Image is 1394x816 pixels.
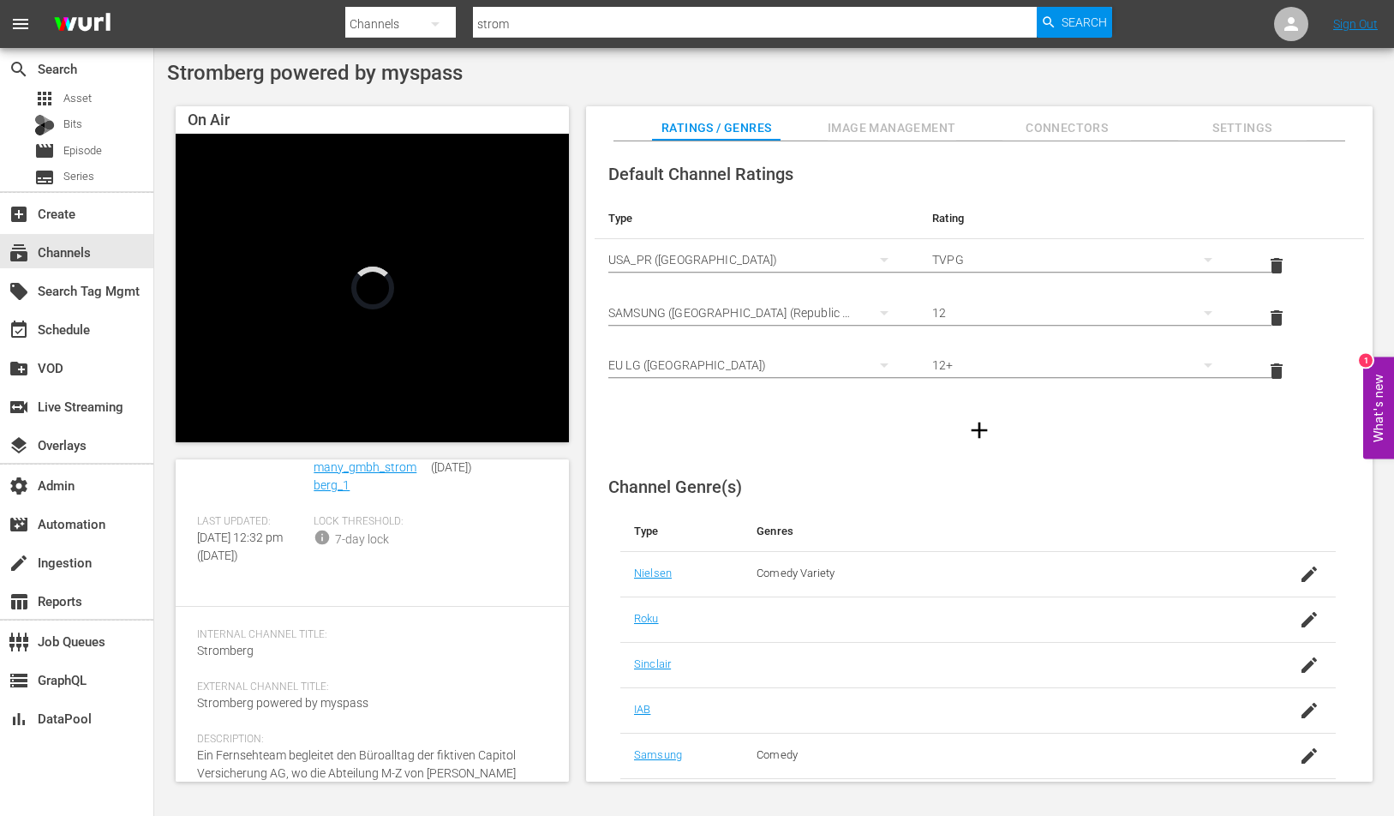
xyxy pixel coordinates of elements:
span: Episode [63,142,102,159]
button: Search [1037,7,1112,38]
th: Rating [918,198,1242,239]
span: Stromberg powered by myspass [167,61,463,85]
span: VOD [9,358,29,379]
span: [DATE] 1:41 pm ([DATE]) [431,442,510,474]
button: delete [1256,297,1297,339]
span: Live Streaming [9,397,29,417]
span: Ingestion [9,553,29,573]
a: Nielsen [634,567,672,579]
span: Series [34,167,55,188]
th: Type [620,511,743,552]
span: Search [1062,7,1107,38]
span: Asset [34,88,55,109]
span: Ein Fernsehteam begleitet den Büroalltag der fiktiven Capitol Versicherung AG, wo die Abteilung M... [197,748,525,816]
span: Bits [63,116,82,133]
div: 7-day lock [335,531,389,549]
span: delete [1266,308,1287,328]
span: Admin [9,476,29,496]
span: delete [1266,361,1287,381]
span: Episode [34,141,55,161]
span: Last Updated: [197,515,305,529]
span: Schedule [9,320,29,340]
span: menu [10,14,31,34]
span: Connectors [1002,117,1131,139]
span: Default Channel Ratings [608,164,793,184]
div: 12 [932,289,1229,337]
span: Channels [9,243,29,263]
a: banijay_media_germany_gmbh_stromberg_1 [314,442,416,492]
div: USA_PR ([GEOGRAPHIC_DATA]) [608,236,905,284]
span: Create [9,204,29,225]
div: Video Player [176,134,569,442]
table: simple table [595,198,1364,398]
div: EU LG ([GEOGRAPHIC_DATA]) [608,341,905,389]
span: Reports [9,591,29,612]
span: delete [1266,255,1287,276]
a: Samsung [634,748,682,761]
span: Overlays [9,435,29,456]
div: SAMSUNG ([GEOGRAPHIC_DATA] (Republic of)) [608,289,905,337]
span: GraphQL [9,670,29,691]
th: Genres [743,511,1257,552]
span: DataPool [9,709,29,729]
span: Lock Threshold: [314,515,422,529]
span: Description: [197,733,539,747]
button: delete [1256,351,1297,392]
img: ans4CAIJ8jUAAAAAAAAAAAAAAAAAAAAAAAAgQb4GAAAAAAAAAAAAAAAAAAAAAAAAJMjXAAAAAAAAAAAAAAAAAAAAAAAAgAT5G... [41,4,123,45]
span: Search [9,59,29,80]
a: Sign Out [1333,17,1378,31]
div: 1 [1359,354,1373,368]
span: Settings [1178,117,1307,139]
span: info [314,529,331,546]
span: Stromberg powered by myspass [197,696,368,710]
span: Channel Genre(s) [608,477,742,497]
div: 12+ [932,341,1229,389]
th: Type [595,198,918,239]
a: Sinclair [634,657,671,670]
span: Search Tag Mgmt [9,281,29,302]
div: Bits [34,115,55,135]
a: Roku [634,612,659,625]
span: Stromberg [197,644,254,657]
span: Internal Channel Title: [197,628,539,642]
a: IAB [634,703,650,716]
button: delete [1256,245,1297,286]
span: Ratings / Genres [652,117,781,139]
span: Job Queues [9,632,29,652]
span: Image Management [828,117,956,139]
span: Series [63,168,94,185]
div: TVPG [932,236,1229,284]
button: Open Feedback Widget [1363,357,1394,459]
span: Asset [63,90,92,107]
span: External Channel Title: [197,681,539,694]
span: On Air [188,111,230,129]
span: [DATE] 12:32 pm ([DATE]) [197,531,283,562]
span: Automation [9,514,29,535]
